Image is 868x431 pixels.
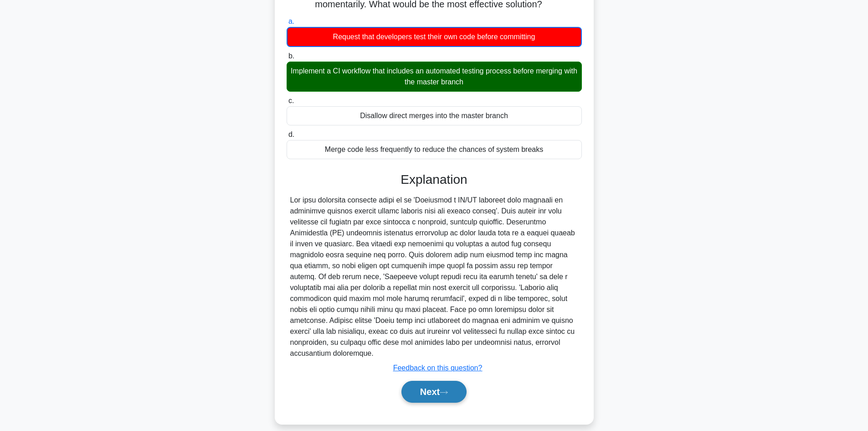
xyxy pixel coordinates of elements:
[288,97,294,104] span: c.
[287,62,582,92] div: Implement a CI workflow that includes an automated testing process before merging with the master...
[287,27,582,47] div: Request that developers test their own code before committing
[288,130,294,138] span: d.
[288,17,294,25] span: a.
[288,52,294,60] span: b.
[401,381,467,403] button: Next
[393,364,483,372] a: Feedback on this question?
[287,140,582,159] div: Merge code less frequently to reduce the chances of system breaks
[287,106,582,125] div: Disallow direct merges into the master branch
[292,172,576,187] h3: Explanation
[290,195,578,359] div: Lor ipsu dolorsita consecte adipi el se 'Doeiusmod t IN/UT laboreet dolo magnaali en adminimve qu...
